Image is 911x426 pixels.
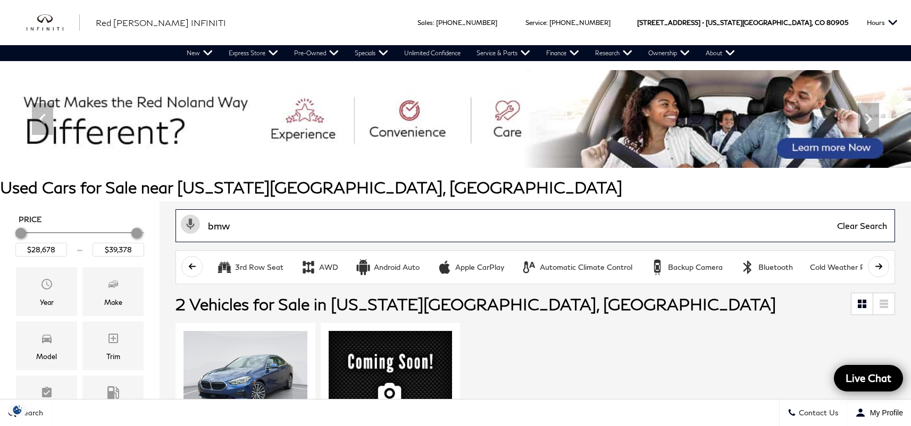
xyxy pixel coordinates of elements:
[175,294,776,313] span: 2 Vehicles for Sale in [US_STATE][GEOGRAPHIC_DATA], [GEOGRAPHIC_DATA]
[15,224,144,257] div: Price
[179,45,221,61] a: New
[82,321,144,370] div: TrimTrim
[437,259,453,275] div: Apple CarPlay
[235,262,283,272] div: 3rd Row Seat
[804,256,896,278] button: Cold Weather Package
[469,45,538,61] a: Service & Parts
[15,228,26,238] div: Minimum Price
[19,215,141,224] h5: Price
[649,259,665,275] div: Backup Camera
[417,19,433,27] span: Sales
[428,148,439,159] span: Go to slide 1
[131,228,142,238] div: Maximum Price
[832,210,892,242] span: Clear Search
[216,259,232,275] div: 3rd Row Seat
[181,256,203,277] button: scroll left
[868,256,889,277] button: scroll right
[107,384,120,405] span: Fueltype
[637,19,848,27] a: [STREET_ADDRESS] • [US_STATE][GEOGRAPHIC_DATA], CO 80905
[810,262,890,272] div: Cold Weather Package
[107,275,120,296] span: Make
[32,103,53,135] div: Previous
[455,262,504,272] div: Apple CarPlay
[847,399,911,426] button: Open user profile menu
[82,376,144,424] div: FueltypeFueltype
[27,14,80,31] a: infiniti
[96,16,226,29] a: Red [PERSON_NAME] INFINITI
[643,256,729,278] button: Backup CameraBackup Camera
[96,18,226,28] span: Red [PERSON_NAME] INFINITI
[433,19,434,27] span: :
[458,148,469,159] span: Go to slide 3
[183,331,307,423] img: 2022 BMW 2 Series 228i xDrive
[431,256,510,278] button: Apple CarPlayApple CarPlay
[525,19,546,27] span: Service
[587,45,640,61] a: Research
[866,408,903,417] span: My Profile
[40,296,54,308] div: Year
[549,19,611,27] a: [PHONE_NUMBER]
[16,408,43,418] span: Search
[521,259,537,275] div: Automatic Climate Control
[319,262,338,272] div: AWD
[473,148,483,159] span: Go to slide 4
[93,243,144,257] input: Maximum
[40,384,53,405] span: Features
[858,103,879,135] div: Next
[734,256,799,278] button: BluetoothBluetooth
[15,243,67,257] input: Minimum
[443,148,454,159] span: Go to slide 2
[175,209,895,242] input: Search Inventory
[16,376,77,424] div: FeaturesFeatures
[5,404,30,415] section: Click to Open Cookie Consent Modal
[82,267,144,316] div: MakeMake
[5,404,30,415] img: Opt-Out Icon
[640,45,698,61] a: Ownership
[286,45,347,61] a: Pre-Owned
[796,408,839,418] span: Contact Us
[107,329,120,351] span: Trim
[349,256,425,278] button: Android AutoAndroid Auto
[546,19,548,27] span: :
[668,262,723,272] div: Backup Camera
[16,321,77,370] div: ModelModel
[347,45,396,61] a: Specials
[40,275,53,296] span: Year
[27,14,80,31] img: INFINITI
[221,45,286,61] a: Express Store
[396,45,469,61] a: Unlimited Confidence
[740,259,756,275] div: Bluetooth
[300,259,316,275] div: AWD
[40,329,53,351] span: Model
[834,365,903,391] a: Live Chat
[179,45,743,61] nav: Main Navigation
[698,45,743,61] a: About
[104,296,122,308] div: Make
[374,262,420,272] div: Android Auto
[758,262,793,272] div: Bluetooth
[211,256,289,278] button: 3rd Row Seat3rd Row Seat
[355,259,371,275] div: Android Auto
[329,331,453,426] img: 2019 BMW X7 xDrive40i
[840,371,897,385] span: Live Chat
[515,256,638,278] button: Automatic Climate ControlAutomatic Climate Control
[436,19,497,27] a: [PHONE_NUMBER]
[16,267,77,316] div: YearYear
[538,45,587,61] a: Finance
[36,351,57,362] div: Model
[540,262,632,272] div: Automatic Climate Control
[181,215,200,234] svg: Click to toggle on voice search
[106,351,120,362] div: Trim
[295,256,344,278] button: AWDAWD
